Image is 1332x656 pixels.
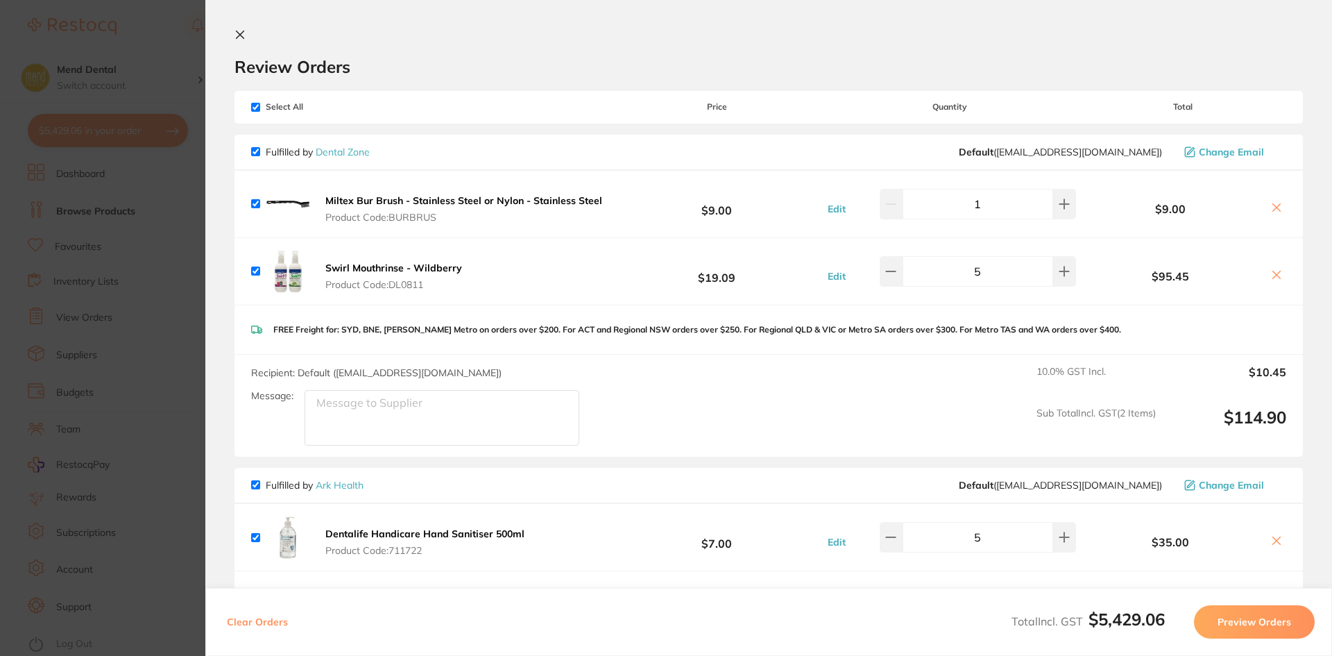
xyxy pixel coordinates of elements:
[266,249,310,294] img: emk0djAycg
[316,146,370,158] a: Dental Zone
[959,146,1162,158] span: hello@dentalzone.com.au
[959,146,993,158] b: Default
[266,182,310,226] img: em5raGtidg
[823,270,850,283] button: Edit
[1011,614,1165,628] span: Total Incl. GST
[325,262,462,274] b: Swirl Mouthrinse - Wildberry
[1167,407,1286,446] output: $114.90
[1167,366,1286,396] output: $10.45
[234,56,1303,77] h2: Review Orders
[266,582,310,627] img: eXlsNGs3Zw
[1199,146,1264,158] span: Change Email
[823,536,850,548] button: Edit
[325,545,524,556] span: Product Code: 711722
[266,146,370,158] p: Fulfilled by
[959,479,993,491] b: Default
[325,279,462,290] span: Product Code: DL0811
[1036,407,1156,446] span: Sub Total Incl. GST ( 2 Items)
[1079,203,1261,215] b: $9.00
[273,325,1121,335] p: FREE Freight for: SYD, BNE, [PERSON_NAME] Metro on orders over $200. For ACT and Regional NSW ord...
[613,191,820,217] b: $9.00
[266,480,364,491] p: Fulfilled by
[325,528,524,540] b: Dentalife Handicare Hand Sanitiser 500ml
[613,258,820,284] b: $19.09
[251,390,293,402] label: Message:
[613,525,820,550] b: $7.00
[1079,270,1261,283] b: $95.45
[321,194,606,224] button: Miltex Bur Brush - Stainless Steel or Nylon - Stainless Steel Product Code:BURBRUS
[316,479,364,491] a: Ark Health
[1180,146,1286,158] button: Change Email
[1079,536,1261,548] b: $35.00
[325,194,602,207] b: Miltex Bur Brush - Stainless Steel or Nylon - Stainless Steel
[321,528,529,557] button: Dentalife Handicare Hand Sanitiser 500ml Product Code:711722
[1199,480,1264,491] span: Change Email
[321,262,466,291] button: Swirl Mouthrinse - Wildberry Product Code:DL0811
[251,102,390,112] span: Select All
[251,367,502,379] span: Recipient: Default ( [EMAIL_ADDRESS][DOMAIN_NAME] )
[613,102,820,112] span: Price
[1079,102,1286,112] span: Total
[821,102,1079,112] span: Quantity
[959,480,1162,491] span: sales@arkhealth.com.au
[1088,609,1165,630] b: $5,429.06
[823,203,850,215] button: Edit
[223,605,292,639] button: Clear Orders
[1036,366,1156,396] span: 10.0 % GST Incl.
[1180,479,1286,491] button: Change Email
[266,515,310,560] img: cTJxMW10MQ
[325,212,602,223] span: Product Code: BURBRUS
[1194,605,1315,639] button: Preview Orders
